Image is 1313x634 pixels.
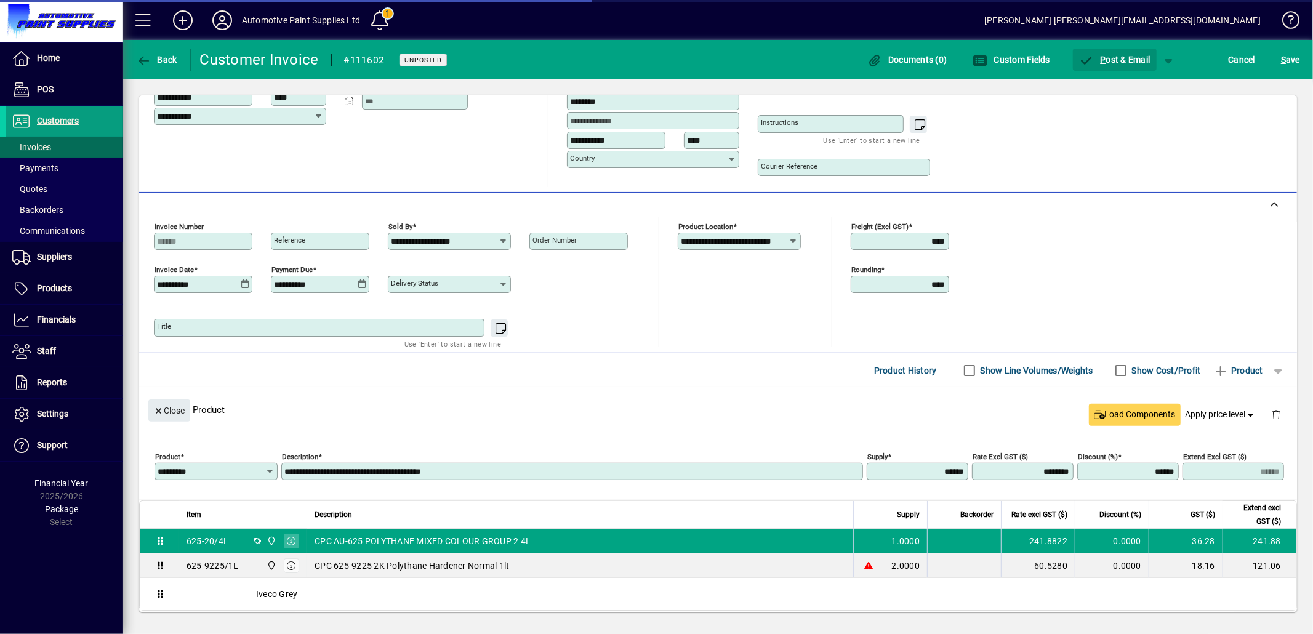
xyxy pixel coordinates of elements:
[1011,508,1067,521] span: Rate excl GST ($)
[6,336,123,367] a: Staff
[851,222,909,231] mat-label: Freight (excl GST)
[6,74,123,105] a: POS
[37,377,67,387] span: Reports
[1009,560,1067,572] div: 60.5280
[145,404,193,415] app-page-header-button: Close
[37,116,79,126] span: Customers
[960,508,994,521] span: Backorder
[1207,359,1269,382] button: Product
[45,504,78,514] span: Package
[35,478,89,488] span: Financial Year
[532,236,577,244] mat-label: Order number
[6,158,123,179] a: Payments
[1078,452,1118,461] mat-label: Discount (%)
[37,346,56,356] span: Staff
[139,387,1297,432] div: Product
[1075,553,1149,578] td: 0.0000
[1213,361,1263,380] span: Product
[1231,501,1281,528] span: Extend excl GST ($)
[1183,452,1247,461] mat-label: Extend excl GST ($)
[1099,508,1141,521] span: Discount (%)
[1281,50,1300,70] span: ave
[12,226,85,236] span: Communications
[12,142,51,152] span: Invoices
[37,440,68,450] span: Support
[824,133,920,147] mat-hint: Use 'Enter' to start a new line
[864,49,950,71] button: Documents (0)
[179,578,1296,610] div: Iveco Grey
[1229,50,1256,70] span: Cancel
[155,265,194,274] mat-label: Invoice date
[1223,529,1296,553] td: 241.88
[1130,364,1201,377] label: Show Cost/Profit
[315,535,531,547] span: CPC AU-625 POLYTHANE MIXED COLOUR GROUP 2 4L
[1094,408,1176,421] span: Load Components
[1009,535,1067,547] div: 241.8822
[1226,49,1259,71] button: Cancel
[761,162,817,171] mat-label: Courier Reference
[570,154,595,163] mat-label: Country
[274,236,305,244] mat-label: Reference
[1149,529,1223,553] td: 36.28
[37,53,60,63] span: Home
[271,265,313,274] mat-label: Payment due
[133,49,180,71] button: Back
[6,399,123,430] a: Settings
[37,315,76,324] span: Financials
[315,508,352,521] span: Description
[203,9,242,31] button: Profile
[315,560,509,572] span: CPC 625-9225 2K Polythane Hardener Normal 1lt
[678,222,733,231] mat-label: Product location
[970,49,1053,71] button: Custom Fields
[1075,529,1149,553] td: 0.0000
[867,452,888,461] mat-label: Supply
[187,560,239,572] div: 625-9225/1L
[404,56,442,64] span: Unposted
[1223,553,1296,578] td: 121.06
[6,242,123,273] a: Suppliers
[12,163,58,173] span: Payments
[344,50,385,70] div: #111602
[6,179,123,199] a: Quotes
[163,9,203,31] button: Add
[973,55,1050,65] span: Custom Fields
[187,535,228,547] div: 625-20/4L
[12,205,63,215] span: Backorders
[123,49,191,71] app-page-header-button: Back
[1281,55,1286,65] span: S
[984,10,1261,30] div: [PERSON_NAME] [PERSON_NAME][EMAIL_ADDRESS][DOMAIN_NAME]
[6,137,123,158] a: Invoices
[37,283,72,293] span: Products
[6,305,123,335] a: Financials
[136,55,177,65] span: Back
[6,220,123,241] a: Communications
[1073,49,1157,71] button: Post & Email
[153,401,185,421] span: Close
[6,367,123,398] a: Reports
[978,364,1093,377] label: Show Line Volumes/Weights
[404,337,501,351] mat-hint: Use 'Enter' to start a new line
[155,222,204,231] mat-label: Invoice number
[761,118,798,127] mat-label: Instructions
[6,199,123,220] a: Backorders
[263,559,278,572] span: Automotive Paint Supplies Ltd
[1186,408,1257,421] span: Apply price level
[892,560,920,572] span: 2.0000
[1149,553,1223,578] td: 18.16
[897,508,920,521] span: Supply
[892,535,920,547] span: 1.0000
[200,50,319,70] div: Customer Invoice
[263,534,278,548] span: Automotive Paint Supplies Ltd
[1261,399,1291,429] button: Delete
[874,361,937,380] span: Product History
[1278,49,1303,71] button: Save
[1181,404,1262,426] button: Apply price level
[973,452,1028,461] mat-label: Rate excl GST ($)
[242,10,360,30] div: Automotive Paint Supplies Ltd
[1191,508,1215,521] span: GST ($)
[6,430,123,461] a: Support
[1261,409,1291,420] app-page-header-button: Delete
[37,84,54,94] span: POS
[6,273,123,304] a: Products
[12,184,47,194] span: Quotes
